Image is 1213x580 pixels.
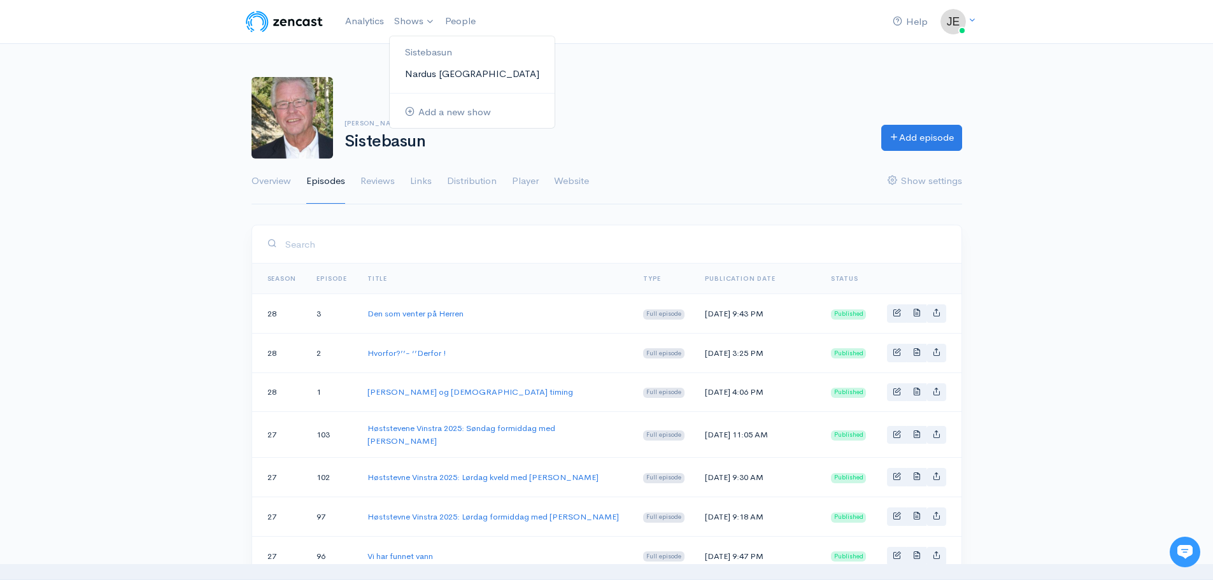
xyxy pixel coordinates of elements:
p: Find an answer quickly [17,218,238,234]
div: Basic example [887,468,946,486]
a: Sistebasun [390,41,555,64]
span: Published [831,473,867,483]
td: 96 [306,536,357,576]
a: Type [643,274,661,283]
a: Episodes [306,159,345,204]
span: Full episode [643,473,685,483]
td: 3 [306,294,357,334]
td: [DATE] 9:18 AM [695,497,821,537]
td: [DATE] 11:05 AM [695,412,821,458]
a: Player [512,159,539,204]
div: Basic example [887,547,946,565]
td: 2 [306,333,357,372]
a: Høststevne Vinstra 2025: Lørdag formiddag med [PERSON_NAME] [367,511,619,522]
h1: Sistebasun [344,132,866,151]
a: Overview [252,159,291,204]
a: Den som venter på Herren [367,308,464,319]
a: Høststevne Vinstra 2025: Lørdag kveld med [PERSON_NAME] [367,472,599,483]
td: 103 [306,412,357,458]
span: Published [831,388,867,398]
a: Nardus [GEOGRAPHIC_DATA] [390,63,555,85]
span: Full episode [643,388,685,398]
td: [DATE] 3:25 PM [695,333,821,372]
span: Full episode [643,430,685,441]
a: Høststevene Vinstra 2025: Søndag formiddag med [PERSON_NAME] [367,423,555,446]
ul: Shows [389,36,555,129]
h2: Just let us know if you need anything and we'll be happy to help! 🙂 [19,85,236,146]
div: Basic example [887,426,946,444]
img: ZenCast Logo [244,9,325,34]
span: Full episode [643,551,685,562]
td: [DATE] 4:06 PM [695,372,821,412]
a: Publication date [705,274,776,283]
span: Published [831,309,867,320]
td: 28 [252,372,307,412]
td: 97 [306,497,357,537]
a: [PERSON_NAME] og [DEMOGRAPHIC_DATA] timing [367,386,573,397]
a: Season [267,274,297,283]
div: Basic example [887,507,946,526]
span: Status [831,274,858,283]
button: New conversation [20,169,235,194]
h6: [PERSON_NAME] [344,120,866,127]
a: Reviews [360,159,395,204]
span: Full episode [643,348,685,358]
span: Full episode [643,309,685,320]
td: 27 [252,536,307,576]
a: Title [367,274,387,283]
td: 27 [252,458,307,497]
span: New conversation [82,176,153,187]
span: Published [831,513,867,523]
a: Links [410,159,432,204]
td: 27 [252,412,307,458]
a: Distribution [447,159,497,204]
a: Help [888,8,933,36]
td: 102 [306,458,357,497]
a: Shows [389,8,440,36]
a: Analytics [340,8,389,35]
div: Basic example [887,344,946,362]
iframe: gist-messenger-bubble-iframe [1170,537,1200,567]
a: Vi har funnet vann [367,551,433,562]
img: ... [940,9,966,34]
a: Add episode [881,125,962,151]
a: Episode [316,274,347,283]
td: 1 [306,372,357,412]
input: Search articles [37,239,227,265]
input: Search [285,231,946,257]
span: Full episode [643,513,685,523]
span: Published [831,551,867,562]
a: Add a new show [390,101,555,124]
td: 28 [252,333,307,372]
td: 28 [252,294,307,334]
td: 27 [252,497,307,537]
td: [DATE] 9:30 AM [695,458,821,497]
td: [DATE] 9:47 PM [695,536,821,576]
div: Basic example [887,383,946,402]
span: Published [831,348,867,358]
td: [DATE] 9:43 PM [695,294,821,334]
a: Show settings [888,159,962,204]
a: Website [554,159,589,204]
span: Published [831,430,867,441]
a: People [440,8,481,35]
div: Basic example [887,304,946,323]
h1: Hi 👋 [19,62,236,82]
a: Hvorfor?’’- ‘’Derfor ! [367,348,446,358]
